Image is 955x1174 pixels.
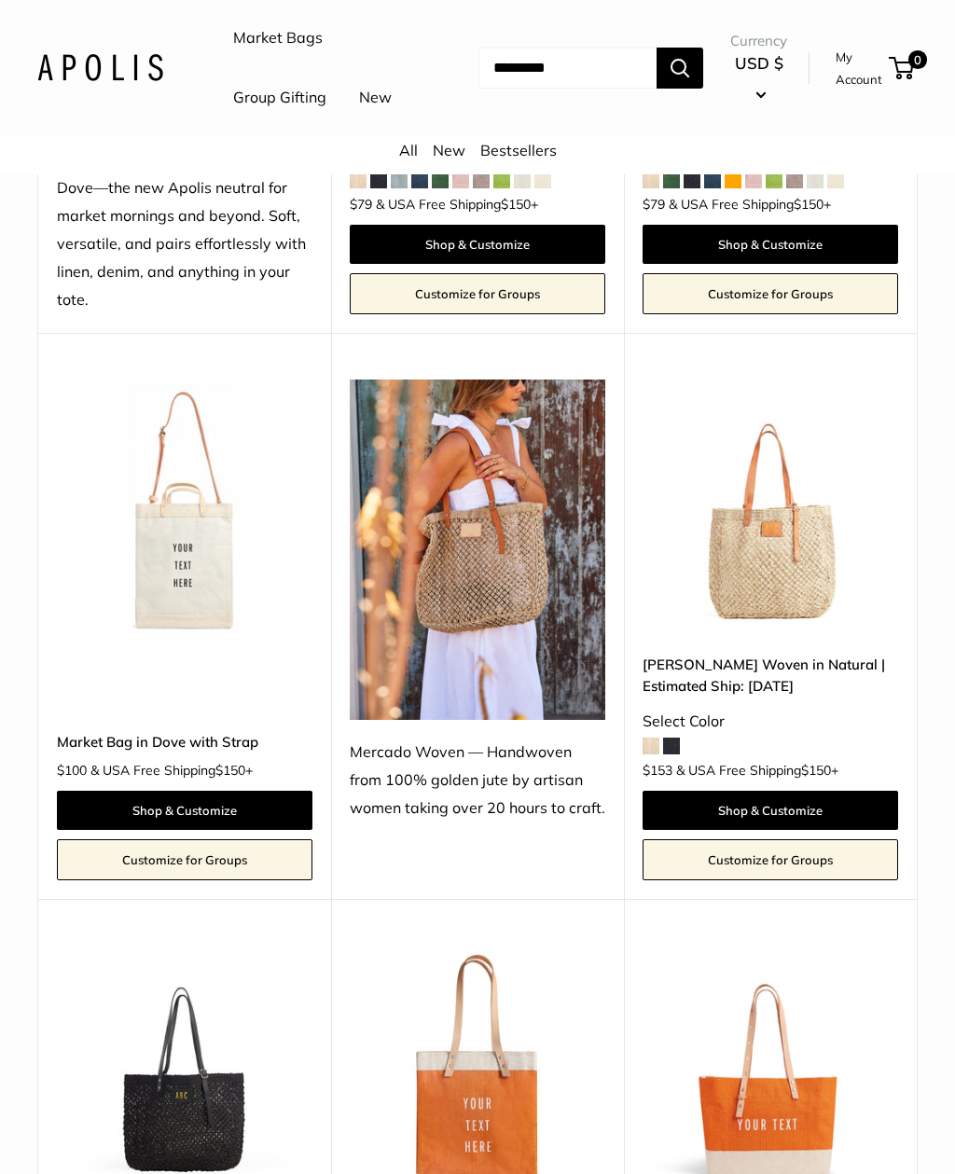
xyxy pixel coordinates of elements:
button: USD $ [730,49,787,109]
span: USD $ [735,54,783,74]
button: Search [657,48,703,90]
a: Customize for Groups [350,274,605,315]
input: Search... [478,48,657,90]
span: $79 [643,197,665,214]
a: [PERSON_NAME] Woven in Natural | Estimated Ship: [DATE] [643,655,898,698]
div: Dove—the new Apolis neutral for market mornings and beyond. Soft, versatile, and pairs effortless... [57,175,312,315]
a: Market Bag in Dove with StrapMarket Bag in Dove with Strap [57,380,312,636]
span: & USA Free Shipping + [90,765,253,778]
span: $150 [215,763,245,780]
div: Select Color [643,709,898,737]
a: Shop & Customize [57,792,312,831]
a: Customize for Groups [643,840,898,881]
a: 0 [891,58,914,80]
a: Customize for Groups [57,840,312,881]
a: Group Gifting [233,85,326,113]
a: Customize for Groups [643,274,898,315]
span: & USA Free Shipping + [676,765,838,778]
img: Mercado Woven — Handwoven from 100% golden jute by artisan women taking over 20 hours to craft. [350,380,605,721]
span: $150 [794,197,824,214]
span: $79 [350,197,372,214]
img: Apolis [37,55,163,82]
a: All [399,142,418,160]
span: $150 [801,763,831,780]
a: Market Bags [233,25,323,53]
a: My Account [836,47,882,92]
a: Mercado Woven in Natural | Estimated Ship: Oct. 19thMercado Woven in Natural | Estimated Ship: Oc... [643,380,898,636]
span: $153 [643,763,672,780]
a: Bestsellers [480,142,557,160]
span: & USA Free Shipping + [669,199,831,212]
span: Currency [730,29,787,55]
a: Shop & Customize [350,226,605,265]
span: & USA Free Shipping + [376,199,538,212]
a: Shop & Customize [643,226,898,265]
span: $100 [57,763,87,780]
a: Market Bag in Dove with Strap [57,732,312,753]
img: Market Bag in Dove with Strap [57,380,312,636]
a: Shop & Customize [643,792,898,831]
div: Mercado Woven — Handwoven from 100% golden jute by artisan women taking over 20 hours to craft. [350,739,605,823]
span: 0 [908,51,927,70]
span: $150 [501,197,531,214]
img: Mercado Woven in Natural | Estimated Ship: Oct. 19th [643,380,898,636]
a: New [359,85,392,113]
a: New [433,142,465,160]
